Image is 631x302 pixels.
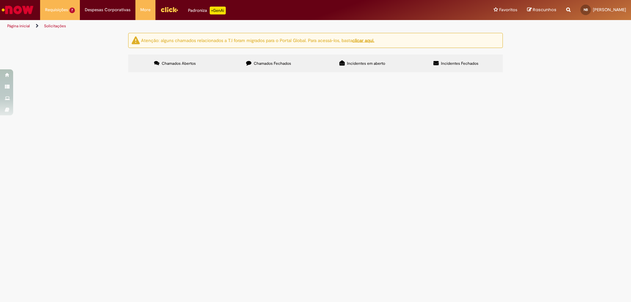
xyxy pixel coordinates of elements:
ng-bind-html: Atenção: alguns chamados relacionados a T.I foram migrados para o Portal Global. Para acessá-los,... [141,37,374,43]
img: click_logo_yellow_360x200.png [160,5,178,14]
span: Favoritos [499,7,517,13]
span: [PERSON_NAME] [593,7,626,12]
ul: Trilhas de página [5,20,416,32]
span: Rascunhos [533,7,556,13]
p: +GenAi [210,7,226,14]
span: Incidentes Fechados [441,61,479,66]
span: Chamados Fechados [254,61,291,66]
a: Página inicial [7,23,30,29]
span: More [140,7,151,13]
a: Rascunhos [527,7,556,13]
span: Chamados Abertos [162,61,196,66]
div: Padroniza [188,7,226,14]
span: 7 [69,8,75,13]
img: ServiceNow [1,3,35,16]
span: NB [584,8,588,12]
span: Requisições [45,7,68,13]
span: Despesas Corporativas [85,7,130,13]
a: clicar aqui. [352,37,374,43]
span: Incidentes em aberto [347,61,385,66]
a: Solicitações [44,23,66,29]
